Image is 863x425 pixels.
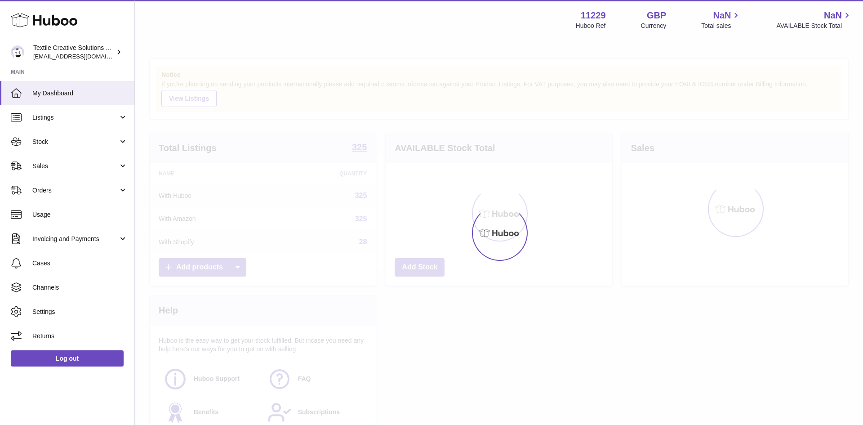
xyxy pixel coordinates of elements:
span: Channels [32,283,128,292]
img: sales@textilecreativesolutions.co.uk [11,45,24,59]
span: Sales [32,162,118,170]
span: Total sales [701,22,741,30]
span: Returns [32,332,128,340]
div: Huboo Ref [576,22,606,30]
span: NaN [713,9,731,22]
div: Textile Creative Solutions Limited [33,44,114,61]
span: Stock [32,138,118,146]
a: NaN AVAILABLE Stock Total [776,9,852,30]
span: Invoicing and Payments [32,235,118,243]
a: NaN Total sales [701,9,741,30]
span: Settings [32,308,128,316]
strong: GBP [647,9,666,22]
div: Currency [641,22,667,30]
span: Cases [32,259,128,268]
span: Listings [32,113,118,122]
span: My Dashboard [32,89,128,98]
a: Log out [11,350,124,367]
span: Usage [32,210,128,219]
strong: 11229 [581,9,606,22]
span: AVAILABLE Stock Total [776,22,852,30]
span: Orders [32,186,118,195]
span: [EMAIL_ADDRESS][DOMAIN_NAME] [33,53,132,60]
span: NaN [824,9,842,22]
